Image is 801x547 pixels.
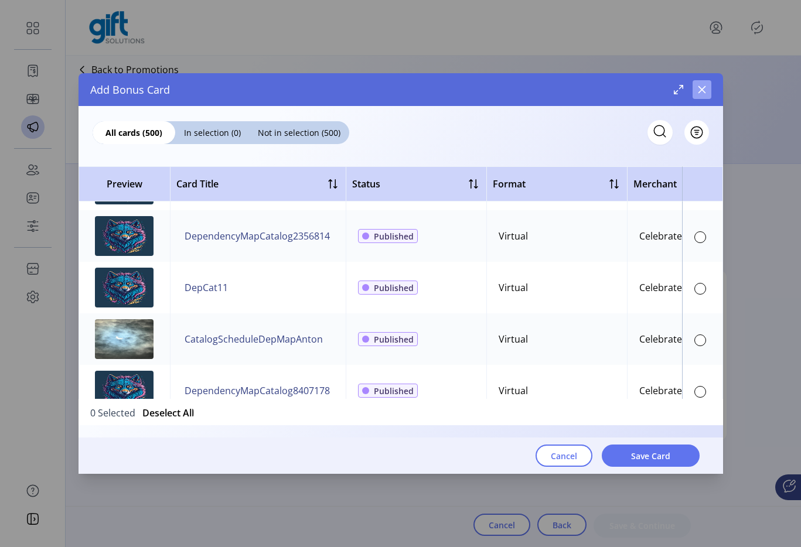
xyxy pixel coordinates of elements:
div: Celebrate Brands [639,384,716,398]
span: Published [374,385,414,397]
button: DependencyMapCatalog2356814 [182,227,332,245]
div: Not in selection (500) [250,121,349,144]
span: Add Bonus Card [90,82,170,98]
button: Deselect All [142,406,194,420]
span: DependencyMapCatalog2356814 [185,229,330,243]
span: DepCat11 [185,281,228,295]
div: Celebrate Brands [639,281,716,295]
button: CatalogScheduleDepMapAnton [182,330,325,348]
span: Merchant [633,177,677,191]
button: DepCat11 [182,278,230,297]
img: preview [95,319,154,359]
span: Published [374,230,414,242]
button: DependencyMapCatalog8407178 [182,381,332,400]
div: All cards (500) [93,121,175,144]
button: Maximize [669,80,688,99]
span: Format [493,177,526,191]
span: In selection (0) [175,127,250,139]
span: 0 Selected [90,406,135,418]
span: Published [374,282,414,294]
button: Filter Button [684,120,709,145]
span: DependencyMapCatalog8407178 [185,384,330,398]
div: Status [352,177,380,191]
span: All cards (500) [93,127,175,139]
span: Save Card [631,450,670,462]
div: In selection (0) [175,121,250,144]
span: CatalogScheduleDepMapAnton [185,332,323,346]
div: Virtual [499,332,528,346]
img: preview [95,371,154,411]
span: Card Title [176,177,219,191]
div: Virtual [499,229,528,243]
span: Published [374,333,414,346]
span: Cancel [551,450,577,462]
span: Not in selection (500) [250,127,349,139]
div: Virtual [499,281,528,295]
span: Preview [85,177,164,191]
button: Cancel [536,445,592,467]
div: Celebrate Brands [639,229,716,243]
img: preview [95,216,154,256]
img: preview [95,268,154,307]
button: Save Card [602,445,700,467]
div: Virtual [499,384,528,398]
div: Celebrate Brands [639,332,716,346]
